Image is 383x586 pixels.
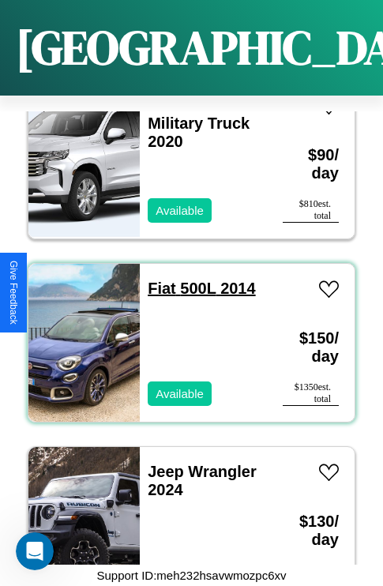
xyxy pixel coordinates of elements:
[96,565,286,586] p: Support ID: meh232hsavwmozpc6xv
[283,130,339,198] h3: $ 90 / day
[8,261,19,325] div: Give Feedback
[16,532,54,570] iframe: Intercom live chat
[283,381,339,406] div: $ 1350 est. total
[283,314,339,381] h3: $ 150 / day
[156,200,204,221] p: Available
[283,198,339,223] div: $ 810 est. total
[148,463,256,498] a: Jeep Wrangler 2024
[148,280,255,297] a: Fiat 500L 2014
[148,96,250,150] a: Chevrolet Military Truck 2020
[156,383,204,404] p: Available
[283,497,339,565] h3: $ 130 / day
